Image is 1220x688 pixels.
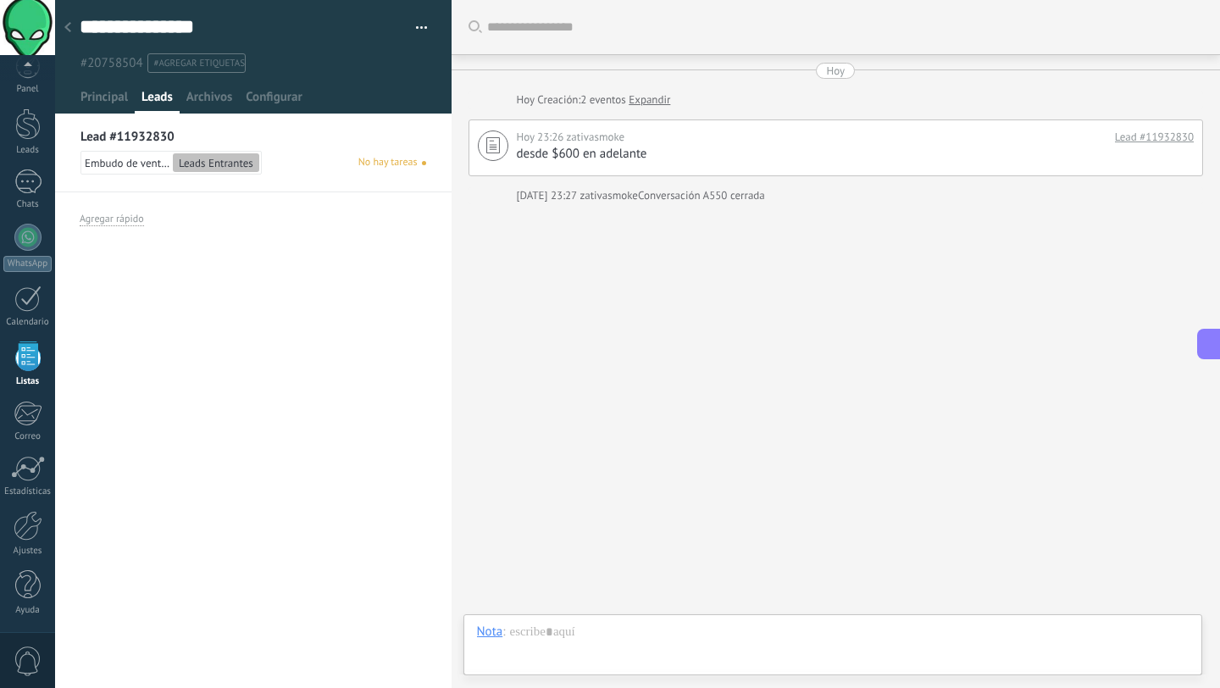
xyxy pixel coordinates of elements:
span: #agregar etiquetas [154,58,245,69]
div: Listas [3,376,53,387]
span: Leads [141,89,173,114]
div: Leads Entrantes [173,153,259,172]
div: Hoy 23:26 [517,129,567,146]
div: Hoy [826,63,845,79]
div: Estadísticas [3,486,53,497]
a: Expandir [629,92,670,108]
div: [DATE] 23:27 [517,187,580,204]
span: Embudo de ventas [85,156,169,170]
a: Lead #11932830 [80,130,175,144]
span: 2 eventos [580,92,625,108]
span: : [502,624,505,641]
span: zativasmoke [567,130,625,144]
div: Leads [3,145,53,156]
div: Chats [3,199,53,210]
div: Panel [3,84,53,95]
span: Principal [80,89,128,114]
div: Hoy [517,92,538,108]
div: Creación: [517,92,671,108]
span: #20758504 [80,55,143,71]
span: Archivos [186,89,232,114]
div: Correo [3,431,53,442]
div: Agregar rápido [80,213,144,226]
div: Ajustes [3,546,53,557]
div: Ayuda [3,605,53,616]
div: Conversación A550 cerrada [638,187,765,204]
div: WhatsApp [3,256,52,272]
span: No hay tareas [358,155,418,170]
span: zativasmoke [579,188,638,203]
span: No hacer lo asignado [422,161,426,165]
a: Lead #11932830 [1115,129,1194,146]
div: Calendario [3,317,53,328]
span: Leads Entrantes [179,156,253,170]
span: desde $600 en adelante [517,146,647,162]
span: Configurar [246,89,302,114]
